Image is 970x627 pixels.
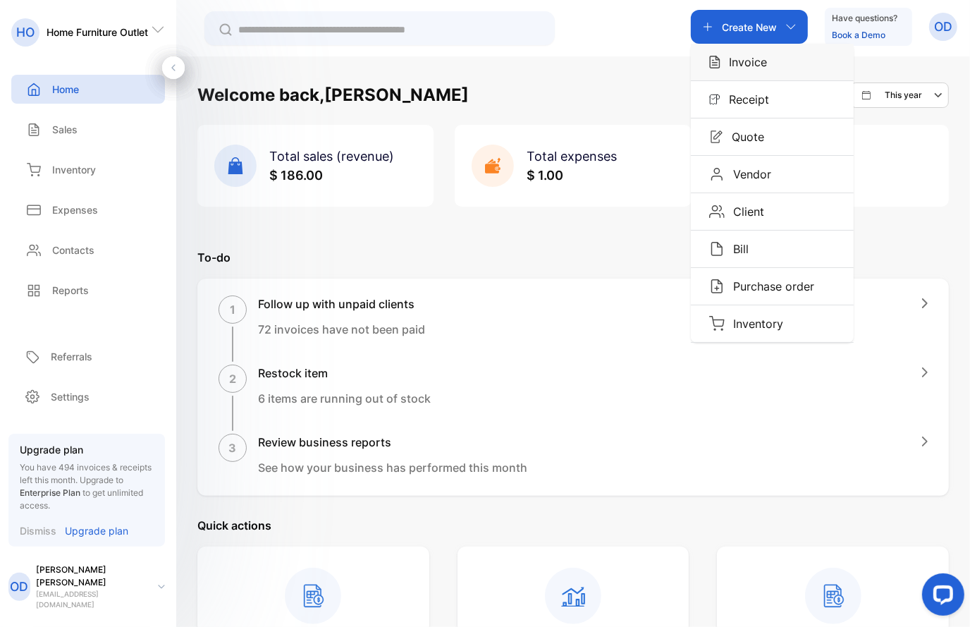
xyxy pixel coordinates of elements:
p: OD [934,18,952,36]
p: Have questions? [832,11,897,25]
img: Icon [709,94,720,105]
a: Upgrade plan [56,523,128,538]
p: Upgrade plan [20,442,154,457]
p: [EMAIL_ADDRESS][DOMAIN_NAME] [36,589,147,610]
p: This year [885,89,922,102]
p: Home [52,82,79,97]
p: HO [16,23,35,42]
p: Settings [51,389,90,404]
span: $ 186.00 [269,168,323,183]
a: Book a Demo [832,30,885,40]
p: Contacts [52,243,94,257]
p: You have 494 invoices & receipts left this month. [20,461,154,512]
p: Referrals [51,349,92,364]
button: OD [929,10,957,44]
span: Upgrade to to get unlimited access. [20,475,143,511]
p: See how your business has performed this month [258,459,527,476]
p: Home Furniture Outlet [47,25,148,39]
p: Sales [52,122,78,137]
h1: Follow up with unpaid clients [258,296,425,312]
img: Icon [709,166,725,182]
p: OD [10,578,28,596]
p: [PERSON_NAME] [PERSON_NAME] [36,564,147,589]
p: Vendor [725,166,771,183]
img: Icon [709,241,725,257]
p: Purchase order [725,278,814,295]
img: Icon [709,279,725,294]
p: Receipt [720,91,769,108]
p: Quote [723,128,764,145]
h1: Restock item [258,365,431,382]
button: Create NewIconInvoiceIconReceiptIconQuoteIconVendorIconClientIconBillIconPurchase orderIconInventory [691,10,808,44]
img: Icon [709,204,725,219]
p: Quick actions [197,517,949,534]
p: 1 [230,301,235,318]
p: Create New [722,20,777,35]
img: Icon [709,130,723,144]
iframe: LiveChat chat widget [911,568,970,627]
p: To-do [197,249,949,266]
p: Inventory [52,162,96,177]
span: Total expenses [527,149,617,164]
p: 3 [229,439,237,456]
p: Invoice [720,54,767,71]
p: 72 invoices have not been paid [258,321,425,338]
button: This year [850,83,949,108]
span: Enterprise Plan [20,487,80,498]
span: Total sales (revenue) [269,149,394,164]
p: Bill [725,241,749,257]
p: 2 [229,370,236,387]
p: Upgrade plan [65,523,128,538]
p: Inventory [725,315,783,332]
p: Expenses [52,202,98,217]
p: Reports [52,283,89,298]
h1: Review business reports [258,434,527,451]
p: Client [725,203,764,220]
p: Dismiss [20,523,56,538]
p: 6 items are running out of stock [258,390,431,407]
span: $ 1.00 [527,168,563,183]
img: Icon [709,316,725,331]
h1: Welcome back, [PERSON_NAME] [197,83,469,108]
img: Icon [709,55,720,69]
